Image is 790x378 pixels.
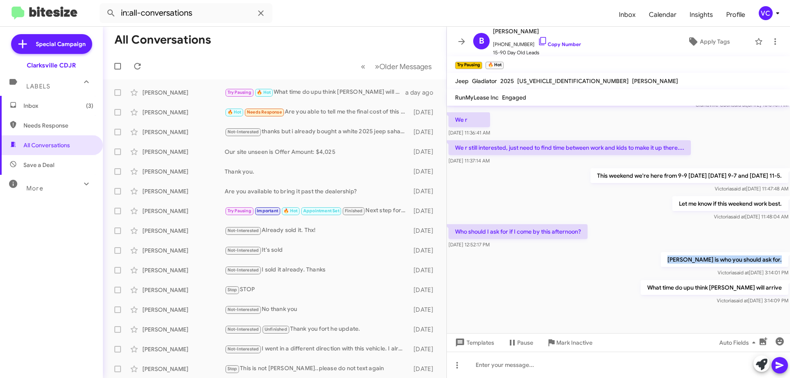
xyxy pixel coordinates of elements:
[142,266,225,274] div: [PERSON_NAME]
[26,83,50,90] span: Labels
[409,345,440,353] div: [DATE]
[225,127,409,137] div: thanks but i already bought a white 2025 jeep sahara at another dealer
[228,90,251,95] span: Try Pausing
[225,325,409,334] div: Thank you fort he update.
[361,61,365,72] span: «
[717,297,788,304] span: Victoria [DATE] 3:14:09 PM
[409,306,440,314] div: [DATE]
[486,62,503,69] small: 🔥 Hot
[409,108,440,116] div: [DATE]
[448,112,490,127] p: We r
[225,206,409,216] div: Next step for what...you have a car that doesn't work
[114,33,211,46] h1: All Conversations
[714,213,788,220] span: Victoria [DATE] 11:48:04 AM
[632,77,678,85] span: [PERSON_NAME]
[228,307,259,312] span: Not-Interested
[720,3,752,27] a: Profile
[225,364,409,373] div: This is not [PERSON_NAME]..please do not text again
[713,335,765,350] button: Auto Fields
[86,102,93,110] span: (3)
[225,226,409,235] div: Already sold it. Thx!
[228,208,251,213] span: Try Pausing
[409,286,440,294] div: [DATE]
[448,158,490,164] span: [DATE] 11:37:14 AM
[590,168,788,183] p: This weekend we're here from 9-9 [DATE] [DATE] 9-7 and [DATE] 11-5.
[379,62,432,71] span: Older Messages
[228,346,259,352] span: Not-Interested
[409,227,440,235] div: [DATE]
[375,61,379,72] span: »
[142,108,225,116] div: [PERSON_NAME]
[356,58,370,75] button: Previous
[642,3,683,27] span: Calendar
[283,208,297,213] span: 🔥 Hot
[455,77,469,85] span: Jeep
[448,241,490,248] span: [DATE] 12:52:17 PM
[479,35,484,48] span: B
[11,34,92,54] a: Special Campaign
[23,161,54,169] span: Save a Deal
[700,34,730,49] span: Apply Tags
[502,94,526,101] span: Engaged
[228,248,259,253] span: Not-Interested
[683,3,720,27] a: Insights
[517,77,629,85] span: [US_VEHICLE_IDENTIFICATION_NUMBER]
[453,335,494,350] span: Templates
[493,49,581,57] span: 15-90 Day Old Leads
[448,224,588,239] p: Who should I ask for if I come by this afternoon?
[257,90,271,95] span: 🔥 Hot
[517,335,533,350] span: Pause
[225,167,409,176] div: Thank you.
[142,227,225,235] div: [PERSON_NAME]
[142,286,225,294] div: [PERSON_NAME]
[142,325,225,334] div: [PERSON_NAME]
[247,109,282,115] span: Needs Response
[448,140,691,155] p: We r still interested, just need to find time between work and kids to make it up there....
[612,3,642,27] span: Inbox
[500,77,514,85] span: 2025
[718,269,788,276] span: Victoria [DATE] 3:14:01 PM
[641,280,788,295] p: What time do upu think [PERSON_NAME] will arrive
[556,335,592,350] span: Mark Inactive
[493,26,581,36] span: [PERSON_NAME]
[228,287,237,292] span: Stop
[752,6,781,20] button: VC
[265,327,287,332] span: Unfinished
[225,187,409,195] div: Are you available to bring it past the dealership?
[672,196,788,211] p: Let me know if this weekend work best.
[409,266,440,274] div: [DATE]
[447,335,501,350] button: Templates
[23,141,70,149] span: All Conversations
[666,34,750,49] button: Apply Tags
[448,130,490,136] span: [DATE] 11:36:41 AM
[228,129,259,135] span: Not-Interested
[142,246,225,255] div: [PERSON_NAME]
[23,121,93,130] span: Needs Response
[493,36,581,49] span: [PHONE_NUMBER]
[228,109,242,115] span: 🔥 Hot
[100,3,272,23] input: Search
[759,6,773,20] div: VC
[409,187,440,195] div: [DATE]
[142,167,225,176] div: [PERSON_NAME]
[36,40,86,48] span: Special Campaign
[142,365,225,373] div: [PERSON_NAME]
[225,88,405,97] div: What time do upu think [PERSON_NAME] will arrive
[409,325,440,334] div: [DATE]
[370,58,437,75] button: Next
[455,94,499,101] span: RunMyLease Inc
[409,148,440,156] div: [DATE]
[731,213,745,220] span: said at
[225,107,409,117] div: Are you able to tell me the final cost of this vehicle, including all additional fees and taxes?
[225,285,409,295] div: STOP
[257,208,278,213] span: Important
[455,62,482,69] small: Try Pausing
[142,187,225,195] div: [PERSON_NAME]
[734,269,749,276] span: said at
[538,41,581,47] a: Copy Number
[405,88,440,97] div: a day ago
[409,207,440,215] div: [DATE]
[719,335,759,350] span: Auto Fields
